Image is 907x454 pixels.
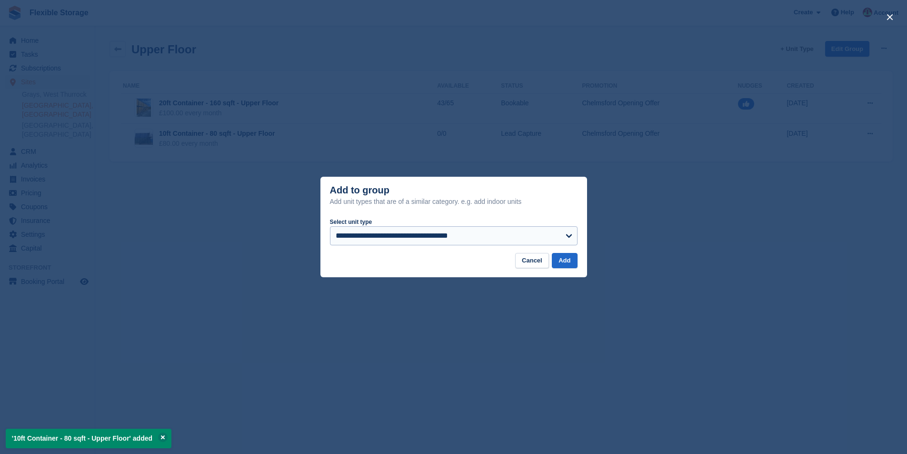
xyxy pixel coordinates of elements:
button: Add [552,253,577,269]
label: Select unit type [330,219,372,225]
button: Cancel [515,253,549,269]
div: Add unit types that are of a similar category. e.g. add indoor units [330,196,522,207]
p: '10ft Container - 80 sqft - Upper Floor' added [6,429,171,448]
button: close [882,10,897,25]
div: Add to group [330,185,522,207]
